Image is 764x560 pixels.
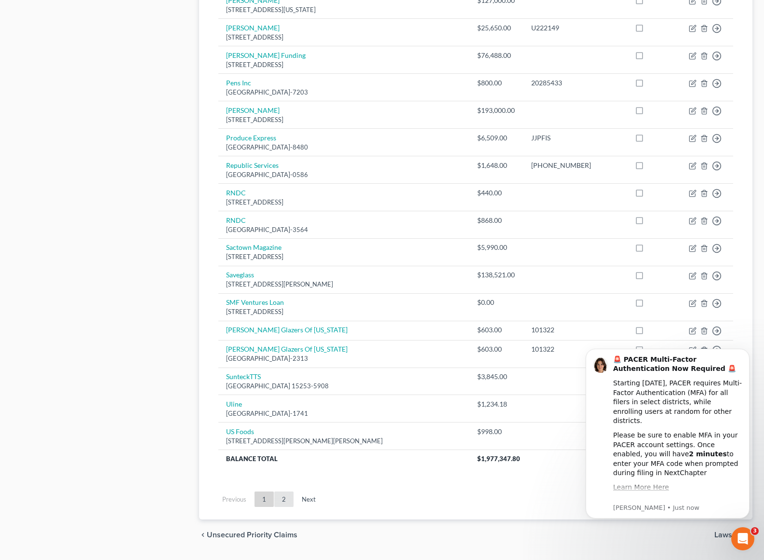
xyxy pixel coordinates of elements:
[207,531,297,539] span: Unsecured Priority Claims
[531,325,619,335] div: 101322
[477,23,516,33] div: $25,650.00
[226,298,284,306] a: SMF Ventures Loan
[226,307,462,316] div: [STREET_ADDRESS]
[226,143,462,152] div: [GEOGRAPHIC_DATA]-8480
[226,252,462,261] div: [STREET_ADDRESS]
[226,409,462,418] div: [GEOGRAPHIC_DATA]-1741
[226,106,280,114] a: [PERSON_NAME]
[226,33,462,42] div: [STREET_ADDRESS]
[531,161,619,170] div: [PHONE_NUMBER]
[226,400,242,408] a: Uline
[477,455,520,463] span: $1,977,347.80
[477,399,516,409] div: $1,234.18
[226,198,462,207] div: [STREET_ADDRESS]
[226,88,462,97] div: [GEOGRAPHIC_DATA]-7203
[714,531,745,539] span: Lawsuits
[199,531,297,539] button: chevron_left Unsecured Priority Claims
[226,437,462,446] div: [STREET_ADDRESS][PERSON_NAME][PERSON_NAME]
[477,188,516,198] div: $440.00
[226,271,254,279] a: Saveglass
[274,492,294,507] a: 2
[226,280,462,289] div: [STREET_ADDRESS][PERSON_NAME]
[751,527,759,535] span: 3
[226,170,462,179] div: [GEOGRAPHIC_DATA]-0586
[477,161,516,170] div: $1,648.00
[477,344,516,354] div: $603.00
[226,5,462,14] div: [STREET_ADDRESS][US_STATE]
[226,161,279,169] a: Republic Services
[226,225,462,234] div: [GEOGRAPHIC_DATA]-3564
[477,270,516,280] div: $138,521.00
[226,372,261,381] a: SunteckTTS
[477,78,516,88] div: $800.00
[226,243,281,251] a: Sactown Magazine
[531,78,619,88] div: 20285433
[531,133,619,143] div: JJPFIS
[226,115,462,124] div: [STREET_ADDRESS]
[226,24,280,32] a: [PERSON_NAME]
[477,243,516,252] div: $5,990.00
[477,216,516,225] div: $868.00
[226,216,246,224] a: RNDC
[226,427,254,436] a: US Foods
[294,492,323,507] a: Next
[731,527,754,550] iframe: Intercom live chat
[531,23,619,33] div: U222149
[571,334,764,534] iframe: Intercom notifications message
[477,427,516,437] div: $998.00
[226,189,246,197] a: RNDC
[255,492,274,507] a: 1
[226,134,276,142] a: Produce Express
[477,372,516,382] div: $3,845.00
[226,79,251,87] a: Pens Inc
[714,531,752,539] button: Lawsuits chevron_right
[226,326,348,334] a: [PERSON_NAME] Glazers Of [US_STATE]
[218,450,469,467] th: Balance Total
[226,382,462,391] div: [GEOGRAPHIC_DATA] 15253-5908
[477,106,516,115] div: $193,000.00
[477,133,516,143] div: $6,509.00
[226,51,306,59] a: [PERSON_NAME] Funding
[199,531,207,539] i: chevron_left
[226,60,462,69] div: [STREET_ADDRESS]
[477,298,516,307] div: $0.00
[531,344,619,354] div: 101322
[226,345,348,353] a: [PERSON_NAME] Glazers Of [US_STATE]
[477,325,516,335] div: $603.00
[477,51,516,60] div: $76,488.00
[226,354,462,363] div: [GEOGRAPHIC_DATA]-2313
